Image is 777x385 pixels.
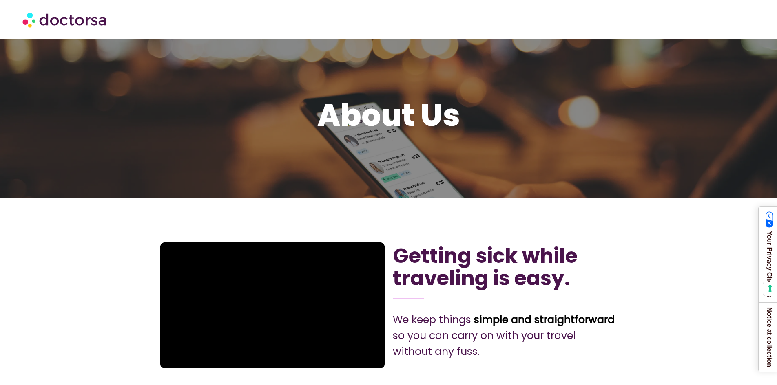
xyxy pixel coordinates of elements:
button: Your consent preferences for tracking technologies [763,282,777,296]
h1: About Us [160,99,617,132]
h2: Getting sick while traveling is easy. [393,244,617,289]
span: so you can carry on with your travel without any fuss. [393,328,576,359]
span: We keep things [393,312,471,327]
span: simple and straightforward [474,312,615,328]
img: California Consumer Privacy Act (CCPA) Opt-Out Icon [766,211,773,228]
